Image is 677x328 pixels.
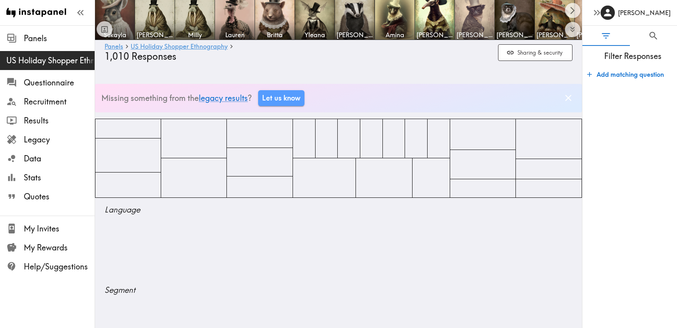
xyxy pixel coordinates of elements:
button: Dismiss banner [561,91,576,105]
span: [PERSON_NAME] [337,30,373,39]
a: Let us know [258,90,304,106]
span: My Invites [24,223,95,234]
span: [DEMOGRAPHIC_DATA] [105,257,161,264]
span: Chinese (Simplified, zh-CN) [105,226,166,233]
span: Stats [24,172,95,183]
span: My Rewards [24,242,95,253]
span: [PERSON_NAME] [137,30,173,39]
span: Panels [24,33,95,44]
span: Spanish [105,264,124,272]
span: Data [24,153,95,164]
span: [DEMOGRAPHIC_DATA] [105,299,246,315]
button: Filter Responses [582,26,630,46]
p: Missing something from the ? [101,93,252,104]
span: [PERSON_NAME] [416,30,453,39]
span: Results [24,115,95,126]
button: Sharing & security [498,44,572,61]
span: Amina [377,30,413,39]
span: Recruitment [24,96,95,107]
button: Scroll right [565,3,580,18]
span: 1,010 Responses [105,51,176,62]
span: Quotes [24,191,95,202]
span: Britta [257,30,293,39]
span: Milly [177,30,213,39]
button: Toggle between responses and questions [97,21,112,37]
span: Segment [105,284,572,296]
a: Panels [105,43,123,51]
button: Expand to show all items [565,22,580,37]
span: Yleana [297,30,333,39]
span: [PERSON_NAME] [456,30,493,39]
button: Add matching question [584,66,667,82]
span: Lauren [217,30,253,39]
span: Questionnaire [24,77,95,88]
span: Search [648,30,659,41]
span: [PERSON_NAME] [536,30,573,39]
span: Arabic [105,218,122,226]
span: Language [105,204,572,215]
span: Sukayla [97,30,133,39]
span: English [105,233,165,257]
span: [PERSON_NAME] [496,30,533,39]
span: Legacy [24,134,95,145]
a: US Holiday Shopper Ethnography [131,43,228,51]
span: US Holiday Shopper Ethnography [6,55,95,66]
span: Filter Responses [589,51,677,62]
h6: [PERSON_NAME] [618,8,671,17]
span: Help/Suggestions [24,261,95,272]
a: legacy results [199,93,248,103]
